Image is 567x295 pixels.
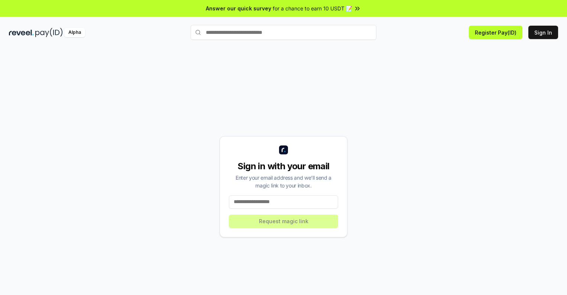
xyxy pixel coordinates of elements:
div: Sign in with your email [229,160,338,172]
span: Answer our quick survey [206,4,271,12]
img: pay_id [35,28,63,37]
div: Alpha [64,28,85,37]
button: Sign In [528,26,558,39]
div: Enter your email address and we’ll send a magic link to your inbox. [229,174,338,189]
img: reveel_dark [9,28,34,37]
button: Register Pay(ID) [469,26,522,39]
span: for a chance to earn 10 USDT 📝 [273,4,352,12]
img: logo_small [279,145,288,154]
